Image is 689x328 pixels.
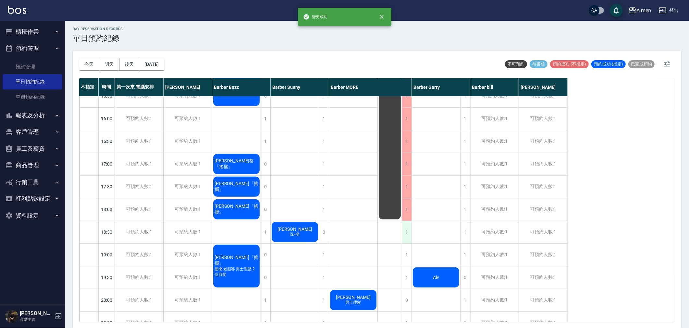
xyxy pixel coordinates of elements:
div: 0 [261,266,270,289]
button: 後天 [119,58,140,70]
div: Barber Buzz [212,78,271,96]
div: 可預約人數:1 [115,244,163,266]
div: 1 [319,266,329,289]
div: [PERSON_NAME] [519,78,568,96]
div: 可預約人數:1 [164,130,212,153]
div: 可預約人數:1 [164,244,212,266]
button: 資料設定 [3,207,62,224]
div: 可預約人數:1 [470,266,519,289]
span: [PERSON_NAME] [335,295,372,300]
div: 0 [261,244,270,266]
div: 0 [261,198,270,221]
div: 1 [402,198,412,221]
div: 18:00 [99,198,115,221]
div: 可預約人數:1 [519,130,567,153]
div: 可預約人數:1 [519,198,567,221]
button: save [610,4,623,17]
div: 1 [402,266,412,289]
div: 1 [460,176,470,198]
div: 1 [319,130,329,153]
button: 員工及薪資 [3,140,62,157]
div: 不指定 [79,78,99,96]
div: 可預約人數:1 [164,289,212,311]
button: 預約管理 [3,40,62,57]
span: 待審核 [530,61,548,67]
div: 可預約人數:1 [470,153,519,175]
div: 1 [261,289,270,311]
span: [PERSON_NAME]『搖擺』 [213,255,260,266]
button: 明天 [99,58,119,70]
span: [PERSON_NAME]格『搖擺』 [213,158,260,170]
div: 可預約人數:1 [115,130,163,153]
div: 可預約人數:1 [519,221,567,243]
div: 1 [460,221,470,243]
button: 行銷工具 [3,174,62,191]
div: 可預約人數:1 [470,108,519,130]
div: 1 [460,289,470,311]
div: 可預約人數:1 [164,221,212,243]
div: 可預約人數:1 [470,198,519,221]
div: 0 [261,153,270,175]
div: 0 [460,266,470,289]
span: 洗+剪 [289,232,301,237]
div: 1 [402,221,412,243]
div: 可預約人數:1 [115,108,163,130]
div: 1 [402,176,412,198]
a: 預約管理 [3,59,62,74]
div: 可預約人數:1 [115,221,163,243]
div: 1 [319,289,329,311]
button: A men [626,4,654,17]
div: 18:30 [99,221,115,243]
button: 今天 [79,58,99,70]
div: 可預約人數:1 [115,266,163,289]
div: 1 [319,153,329,175]
div: 可預約人數:1 [164,198,212,221]
button: 客戶管理 [3,123,62,140]
span: Alv [432,275,440,280]
div: 可預約人數:1 [519,153,567,175]
div: 第一次來 電腦安排 [115,78,164,96]
div: 1 [460,153,470,175]
div: 可預約人數:1 [470,176,519,198]
h5: [PERSON_NAME] [20,310,53,317]
div: 可預約人數:1 [164,108,212,130]
button: 櫃檯作業 [3,23,62,40]
div: 1 [460,108,470,130]
span: [PERSON_NAME]『搖擺』 [213,204,260,215]
div: 可預約人數:1 [470,289,519,311]
div: 16:00 [99,107,115,130]
button: [DATE] [139,58,164,70]
div: 可預約人數:1 [519,266,567,289]
div: 1 [319,198,329,221]
span: 已完成預約 [628,61,655,67]
div: 可預約人數:1 [470,221,519,243]
span: 預約成功 (指定) [591,61,626,67]
div: 19:30 [99,266,115,289]
div: 1 [460,198,470,221]
p: 高階主管 [20,317,53,322]
div: Barber MORE [329,78,412,96]
span: 搖擺 老顧客 男士理髮 2位剪髮 [213,266,260,277]
span: 變更成功 [303,14,328,20]
div: 20:00 [99,289,115,311]
div: A men [636,6,651,15]
span: [PERSON_NAME] [276,227,314,232]
div: 可預約人數:1 [519,108,567,130]
div: 可預約人數:1 [470,244,519,266]
h2: day Reservation records [73,27,123,31]
div: [PERSON_NAME] [164,78,212,96]
span: 男士理髮 [344,300,363,305]
div: 1 [402,153,412,175]
div: 1 [319,176,329,198]
div: 可預約人數:1 [519,244,567,266]
div: 19:00 [99,243,115,266]
div: 16:30 [99,130,115,153]
span: 預約成功 (不指定) [550,61,589,67]
div: 可預約人數:1 [115,153,163,175]
div: 1 [402,130,412,153]
div: 1 [460,130,470,153]
div: 可預約人數:1 [164,176,212,198]
div: 可預約人數:1 [164,153,212,175]
div: 可預約人數:1 [115,289,163,311]
span: 不可預約 [505,61,527,67]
